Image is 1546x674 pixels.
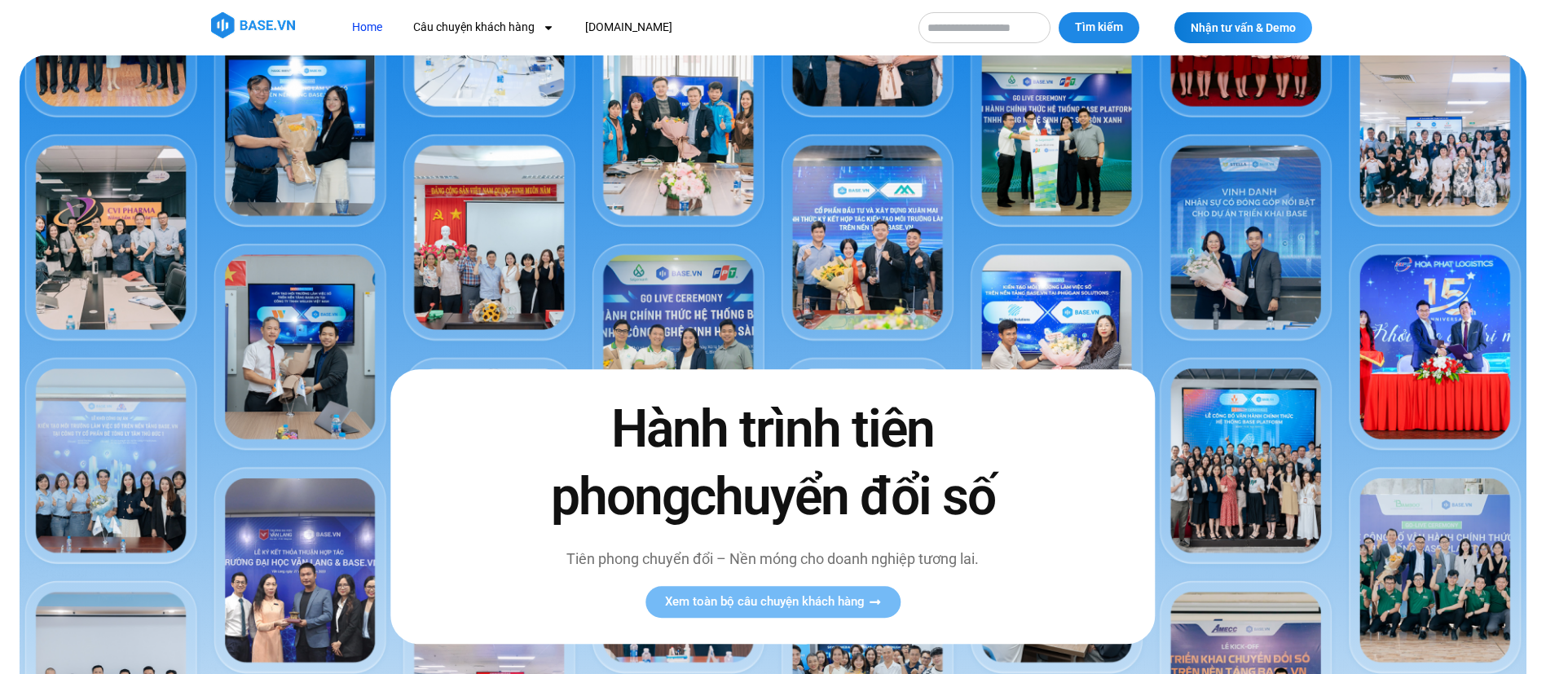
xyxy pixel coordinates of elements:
[1075,20,1123,36] span: Tìm kiếm
[516,548,1029,570] p: Tiên phong chuyển đổi – Nền móng cho doanh nghiệp tương lai.
[645,586,901,618] a: Xem toàn bộ câu chuyện khách hàng
[665,596,865,608] span: Xem toàn bộ câu chuyện khách hàng
[340,12,394,42] a: Home
[340,12,902,42] nav: Menu
[516,395,1029,531] h2: Hành trình tiên phong
[401,12,566,42] a: Câu chuyện khách hàng
[1059,12,1139,43] button: Tìm kiếm
[689,467,995,528] span: chuyển đổi số
[1191,22,1296,33] span: Nhận tư vấn & Demo
[1174,12,1312,43] a: Nhận tư vấn & Demo
[573,12,685,42] a: [DOMAIN_NAME]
